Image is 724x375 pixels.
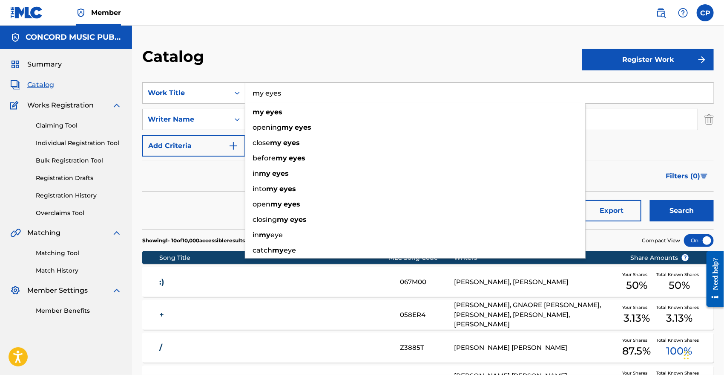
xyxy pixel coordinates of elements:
[159,277,388,287] a: :)
[142,82,714,230] form: Search Form
[10,59,62,70] a: SummarySummary
[253,169,259,177] span: in
[284,200,300,208] strong: eyes
[656,337,702,343] span: Total Known Shares
[289,154,305,162] strong: eyes
[623,343,651,359] span: 87.5 %
[666,311,692,326] span: 3.13 %
[27,100,94,110] span: Works Registration
[10,32,20,43] img: Accounts
[36,266,122,275] a: Match History
[697,4,714,21] div: User Menu
[454,300,617,329] div: [PERSON_NAME], GNAORE [PERSON_NAME], [PERSON_NAME], [PERSON_NAME], [PERSON_NAME]
[623,271,651,278] span: Your Shares
[27,228,60,238] span: Matching
[667,343,692,359] span: 100 %
[284,246,296,254] span: eye
[276,154,287,162] strong: my
[400,277,454,287] div: 067M00
[623,304,651,311] span: Your Shares
[10,6,43,19] img: MLC Logo
[253,108,264,116] strong: my
[36,209,122,218] a: Overclaims Tool
[159,253,389,262] div: Song Title
[36,306,122,315] a: Member Benefits
[270,200,282,208] strong: my
[10,80,20,90] img: Catalog
[26,32,122,42] h5: CONCORD MUSIC PUBLISHING LLC
[142,135,245,157] button: Add Criteria
[704,109,714,130] img: Delete Criterion
[684,343,689,368] div: Drag
[27,59,62,70] span: Summary
[10,228,21,238] img: Matching
[454,277,617,287] div: [PERSON_NAME], [PERSON_NAME]
[91,8,121,17] span: Member
[36,156,122,165] a: Bulk Registration Tool
[272,169,289,177] strong: eyes
[36,174,122,183] a: Registration Drafts
[400,310,454,320] div: 058ER4
[701,174,708,179] img: filter
[582,200,641,221] button: Export
[142,237,282,244] p: Showing 1 - 10 of 10,000 accessible results (Total 407,529 )
[259,231,270,239] strong: my
[290,215,307,224] strong: eyes
[159,310,388,320] a: +
[76,8,86,18] img: Top Rightsholder
[253,215,277,224] span: closing
[656,8,666,18] img: search
[681,334,724,375] iframe: Chat Widget
[10,80,54,90] a: CatalogCatalog
[678,8,688,18] img: help
[623,337,651,343] span: Your Shares
[253,154,276,162] span: before
[282,123,293,131] strong: my
[36,121,122,130] a: Claiming Tool
[697,55,707,65] img: f7272a7cc735f4ea7f67.svg
[675,4,692,21] div: Help
[582,49,714,70] button: Register Work
[454,343,617,353] div: [PERSON_NAME] [PERSON_NAME]
[36,139,122,148] a: Individual Registration Tool
[626,278,647,293] span: 50 %
[650,200,714,221] button: Search
[277,215,288,224] strong: my
[623,311,650,326] span: 3.13 %
[253,185,266,193] span: into
[272,246,284,254] strong: my
[661,166,714,187] button: Filters (0)
[253,246,272,254] span: catch
[253,231,259,239] span: in
[270,231,283,239] span: eye
[295,123,311,131] strong: eyes
[253,123,282,131] span: opening
[27,285,88,296] span: Member Settings
[700,245,724,314] iframe: Resource Center
[266,185,278,193] strong: my
[666,171,700,181] span: Filters ( 0 )
[142,47,208,66] h2: Catalog
[228,141,238,151] img: 9d2ae6d4665cec9f34b9.svg
[279,185,296,193] strong: eyes
[10,100,21,110] img: Works Registration
[656,271,702,278] span: Total Known Shares
[630,253,689,262] span: Share Amounts
[159,343,388,353] a: /
[656,304,702,311] span: Total Known Shares
[253,139,270,147] span: close
[669,278,690,293] span: 50 %
[266,108,282,116] strong: eyes
[270,139,282,147] strong: my
[112,228,122,238] img: expand
[682,254,689,261] span: ?
[283,139,300,147] strong: eyes
[112,100,122,110] img: expand
[10,285,20,296] img: Member Settings
[253,200,270,208] span: open
[148,114,224,125] div: Writer Name
[652,4,669,21] a: Public Search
